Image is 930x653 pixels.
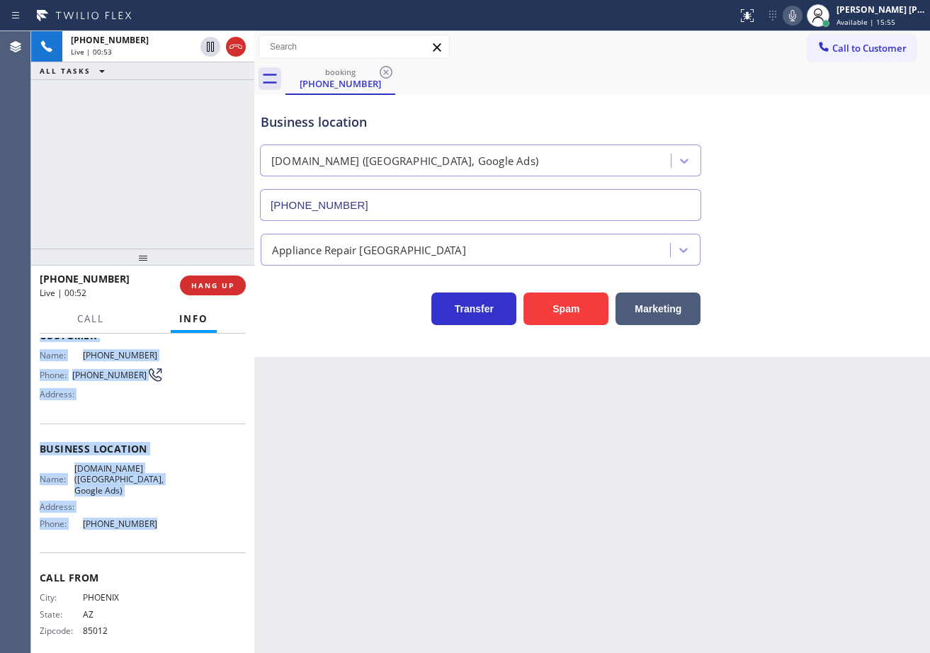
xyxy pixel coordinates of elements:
span: [PHONE_NUMBER] [72,370,147,380]
button: Hold Customer [200,37,220,57]
div: (480) 975-1369 [287,63,394,93]
span: Info [179,312,208,325]
button: Marketing [616,293,701,325]
span: Available | 15:55 [837,17,895,27]
span: [PHONE_NUMBER] [83,350,164,360]
span: [PHONE_NUMBER] [71,34,149,46]
span: 85012 [83,625,164,636]
span: Zipcode: [40,625,83,636]
button: Transfer [431,293,516,325]
span: Name: [40,474,74,484]
div: [PERSON_NAME] [PERSON_NAME] Dahil [837,4,926,16]
span: Call to Customer [832,42,907,55]
span: Live | 00:52 [40,287,86,299]
span: Call From [40,571,246,584]
span: City: [40,592,83,603]
span: AZ [83,609,164,620]
button: HANG UP [180,276,246,295]
button: Mute [783,6,803,25]
span: Address: [40,389,83,399]
span: Live | 00:53 [71,47,112,57]
span: HANG UP [191,280,234,290]
span: State: [40,609,83,620]
span: Phone: [40,518,83,529]
span: [PHONE_NUMBER] [40,272,130,285]
button: Info [171,305,217,333]
span: PHOENIX [83,592,164,603]
button: ALL TASKS [31,62,119,79]
button: Spam [523,293,608,325]
button: Call [69,305,113,333]
div: Business location [261,113,701,132]
div: [PHONE_NUMBER] [287,77,394,90]
div: Appliance Repair [GEOGRAPHIC_DATA] [272,242,466,258]
span: [PHONE_NUMBER] [83,518,164,529]
span: Address: [40,501,83,512]
input: Search [259,35,449,58]
div: booking [287,67,394,77]
span: [DOMAIN_NAME] ([GEOGRAPHIC_DATA], Google Ads) [74,463,164,496]
input: Phone Number [260,189,701,221]
span: ALL TASKS [40,66,91,76]
span: Call [77,312,104,325]
button: Hang up [226,37,246,57]
button: Call to Customer [807,35,916,62]
span: Name: [40,350,83,360]
span: Business location [40,442,246,455]
span: Phone: [40,370,72,380]
div: [DOMAIN_NAME] ([GEOGRAPHIC_DATA], Google Ads) [271,153,538,169]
